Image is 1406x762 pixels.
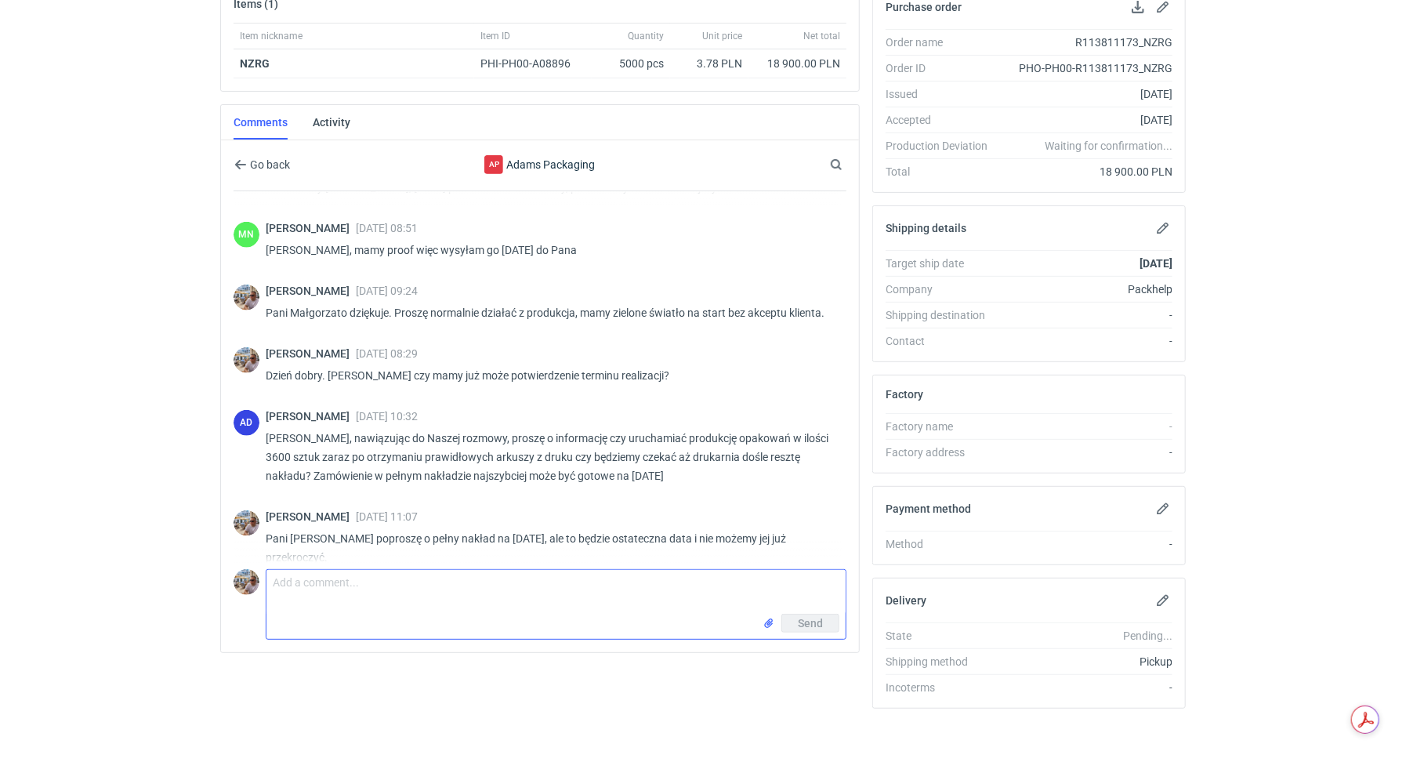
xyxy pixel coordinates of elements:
[886,86,1000,102] div: Issued
[266,285,356,297] span: [PERSON_NAME]
[676,56,742,71] div: 3.78 PLN
[886,112,1000,128] div: Accepted
[484,155,503,174] figcaption: AP
[411,155,669,174] div: Adams Packaging
[234,105,288,140] a: Comments
[356,222,418,234] span: [DATE] 08:51
[234,222,259,248] figcaption: MN
[1140,257,1172,270] strong: [DATE]
[1000,654,1172,669] div: Pickup
[886,307,1000,323] div: Shipping destination
[886,444,1000,460] div: Factory address
[234,285,259,310] img: Michał Palasek
[1154,499,1172,518] button: Edit payment method
[781,614,839,633] button: Send
[886,222,966,234] h2: Shipping details
[356,510,418,523] span: [DATE] 11:07
[803,30,840,42] span: Net total
[1000,307,1172,323] div: -
[266,510,356,523] span: [PERSON_NAME]
[886,34,1000,50] div: Order name
[702,30,742,42] span: Unit price
[886,60,1000,76] div: Order ID
[1000,86,1172,102] div: [DATE]
[1000,112,1172,128] div: [DATE]
[234,410,259,436] div: Anita Dolczewska
[798,618,823,629] span: Send
[1000,536,1172,552] div: -
[234,569,259,595] img: Michał Palasek
[240,30,303,42] span: Item nickname
[1000,444,1172,460] div: -
[1000,419,1172,434] div: -
[240,57,270,70] a: NZRG
[480,56,585,71] div: PHI-PH00-A08896
[886,654,1000,669] div: Shipping method
[1000,60,1172,76] div: PHO-PH00-R113811173_NZRG
[886,594,926,607] h2: Delivery
[886,628,1000,644] div: State
[592,49,670,78] div: 5000 pcs
[886,503,971,515] h2: Payment method
[1000,333,1172,349] div: -
[886,333,1000,349] div: Contact
[1000,281,1172,297] div: Packhelp
[628,30,664,42] span: Quantity
[234,347,259,373] img: Michał Palasek
[266,347,356,360] span: [PERSON_NAME]
[266,222,356,234] span: [PERSON_NAME]
[480,30,510,42] span: Item ID
[1123,630,1172,642] em: Pending...
[886,680,1000,695] div: Incoterms
[886,419,1000,434] div: Factory name
[1000,34,1172,50] div: R113811173_NZRG
[234,155,291,174] button: Go back
[1154,219,1172,238] button: Edit shipping details
[266,410,356,423] span: [PERSON_NAME]
[266,366,834,385] p: Dzień dobry. [PERSON_NAME] czy mamy już może potwierdzenie terminu realizacji?
[1154,591,1172,610] button: Edit delivery details
[886,1,962,13] h2: Purchase order
[886,536,1000,552] div: Method
[886,281,1000,297] div: Company
[247,159,290,170] span: Go back
[886,256,1000,271] div: Target ship date
[356,285,418,297] span: [DATE] 09:24
[356,347,418,360] span: [DATE] 08:29
[1000,164,1172,180] div: 18 900.00 PLN
[1045,138,1172,154] em: Waiting for confirmation...
[755,56,840,71] div: 18 900.00 PLN
[266,303,834,322] p: Pani Małgorzato dziękuje. Proszę normalnie działać z produkcja, mamy zielone światło na start bez...
[266,429,834,485] p: [PERSON_NAME], nawiązując do Naszej rozmowy, proszę o informację czy uruchamiać produkcję opakowa...
[356,410,418,423] span: [DATE] 10:32
[266,529,834,567] p: Pani [PERSON_NAME] poproszę o pełny nakład na [DATE], ale to będzie ostateczna data i nie możemy ...
[234,222,259,248] div: Małgorzata Nowotna
[886,164,1000,180] div: Total
[827,155,877,174] input: Search
[886,388,923,401] h2: Factory
[1000,680,1172,695] div: -
[484,155,503,174] div: Adams Packaging
[886,138,1000,154] div: Production Deviation
[234,510,259,536] img: Michał Palasek
[266,241,834,259] p: [PERSON_NAME], mamy proof więc wysyłam go [DATE] do Pana
[234,410,259,436] figcaption: AD
[313,105,350,140] a: Activity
